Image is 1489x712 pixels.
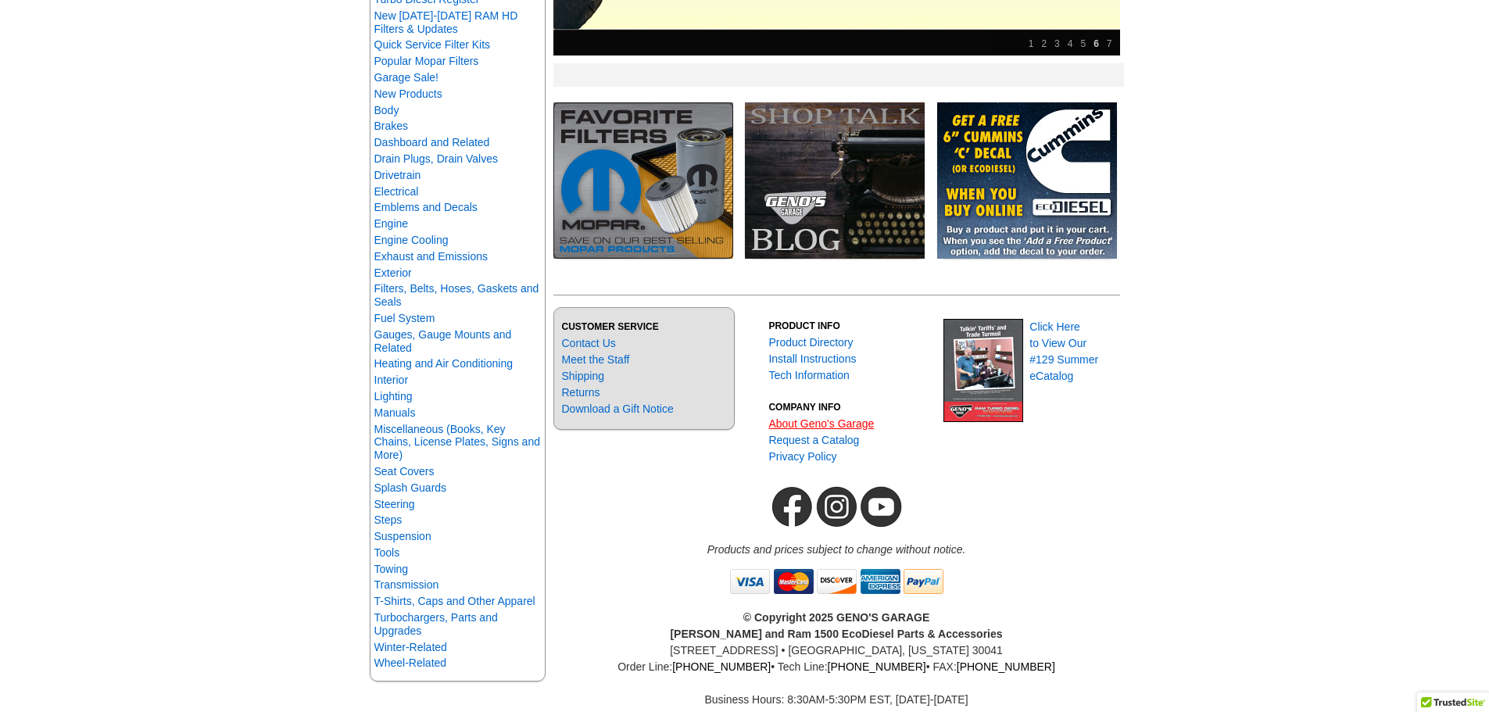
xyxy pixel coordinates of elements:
[374,185,419,198] a: Electrical
[768,369,850,381] a: Tech Information
[374,55,479,67] a: Popular Mopar Filters
[937,102,1117,259] img: Add FREE Decals to Your Order
[814,477,859,537] img: Geno's Garage Instagram Link
[374,234,449,246] a: Engine Cooling
[768,319,932,333] h3: PRODUCT INFO
[374,578,439,591] a: Transmission
[1090,34,1103,53] a: 6
[374,328,512,354] a: Gauges, Gauge Mounts and Related
[374,357,513,370] a: Heating and Air Conditioning
[859,477,904,537] img: Geno's Garage YouTube Channel
[374,406,416,419] a: Manuals
[374,38,491,51] a: Quick Service Filter Kits
[943,319,1023,422] img: Geno's Garage eCatalog
[672,660,771,673] a: [PHONE_NUMBER]
[562,353,630,366] a: Meet the Staff
[957,660,1055,673] a: [PHONE_NUMBER]
[374,312,435,324] a: Fuel System
[374,104,399,116] a: Body
[374,513,403,526] a: Steps
[374,136,490,148] a: Dashboard and Related
[374,546,400,559] a: Tools
[745,102,925,259] img: Geno's Garage Tech Blog
[562,337,616,349] a: Contact Us
[374,481,447,494] a: Splash Guards
[374,563,409,575] a: Towing
[1076,34,1090,53] a: 5
[374,282,539,308] a: Filters, Belts, Hoses, Gaskets and Seals
[374,152,498,165] a: Drain Plugs, Drain Valves
[768,450,836,463] a: Privacy Policy
[553,102,733,259] img: MOPAR Filter Specials
[374,498,415,510] a: Steering
[768,417,874,430] a: About Geno's Garage
[374,71,439,84] a: Garage Sale!
[768,336,853,349] a: Product Directory
[727,558,946,605] img: creditcards.gif
[562,403,674,415] a: Download a Gift Notice
[374,423,540,462] a: Miscellaneous (Books, Key Chains, License Plates, Signs and More)
[768,352,856,365] a: Install Instructions
[374,374,409,386] a: Interior
[670,611,1002,640] b: © Copyright 2025 GENO'S GARAGE [PERSON_NAME] and Ram 1500 EcoDiesel Parts & Accessories
[562,386,600,399] a: Returns
[1037,34,1051,53] a: 2
[374,611,498,637] a: Turbochargers, Parts and Upgrades
[1029,320,1098,382] a: Click Hereto View Our#129 SummereCatalog
[374,169,421,181] a: Drivetrain
[1064,34,1077,53] a: 4
[562,370,605,382] a: Shipping
[374,120,409,132] a: Brakes
[374,530,431,542] a: Suspension
[374,641,447,653] a: Winter-Related
[768,400,932,414] h3: COMPANY INFO
[374,201,478,213] a: Emblems and Decals
[374,88,442,100] a: New Products
[770,477,814,537] img: Geno's Garage Facebook Link
[1103,34,1116,53] a: 7
[768,434,859,446] a: Request a Catalog
[1051,34,1064,53] a: 3
[1025,34,1038,53] a: 1
[374,9,518,35] a: New [DATE]-[DATE] RAM HD Filters & Updates
[828,660,926,673] a: [PHONE_NUMBER]
[374,465,435,478] a: Seat Covers
[374,267,412,279] a: Exterior
[374,390,413,403] a: Lighting
[707,543,966,556] em: Products and prices subject to change without notice.
[374,217,409,230] a: Engine
[374,250,489,263] a: Exhaust and Emissions
[374,595,535,607] a: T-Shirts, Caps and Other Apparel
[562,320,726,334] h3: CUSTOMER SERVICE
[374,657,447,669] a: Wheel-Related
